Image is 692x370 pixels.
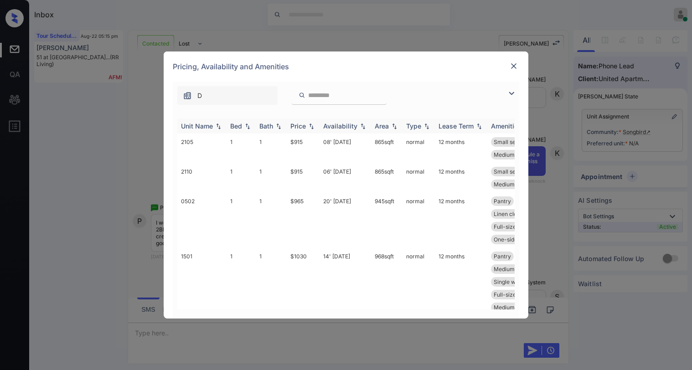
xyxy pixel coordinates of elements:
[494,168,538,175] span: Small separate ...
[183,91,192,100] img: icon-zuma
[403,248,435,329] td: normal
[287,163,320,193] td: $915
[177,193,227,248] td: 0502
[475,123,484,129] img: sorting
[290,122,306,130] div: Price
[177,134,227,163] td: 2105
[439,122,474,130] div: Lease Term
[259,122,273,130] div: Bath
[494,291,538,298] span: Full-size washe...
[494,278,536,285] span: Single walk-in ...
[358,123,367,129] img: sorting
[230,122,242,130] div: Bed
[494,223,538,230] span: Full-size washe...
[177,248,227,329] td: 1501
[287,248,320,329] td: $1030
[435,134,487,163] td: 12 months
[422,123,431,129] img: sorting
[323,122,357,130] div: Availability
[164,51,528,82] div: Pricing, Availability and Amenities
[506,88,517,99] img: icon-zuma
[181,122,213,130] div: Unit Name
[403,134,435,163] td: normal
[494,198,511,205] span: Pantry
[403,163,435,193] td: normal
[494,139,538,145] span: Small separate ...
[509,62,518,71] img: close
[287,193,320,248] td: $965
[320,248,371,329] td: 14' [DATE]
[197,91,202,101] span: D
[494,181,541,188] span: Medium patio/ba...
[227,163,256,193] td: 1
[403,193,435,248] td: normal
[299,91,305,99] img: icon-zuma
[371,163,403,193] td: 865 sqft
[214,123,223,129] img: sorting
[256,134,287,163] td: 1
[435,163,487,193] td: 12 months
[256,248,287,329] td: 1
[494,304,541,311] span: Medium patio/ba...
[375,122,389,130] div: Area
[371,248,403,329] td: 968 sqft
[243,123,252,129] img: sorting
[406,122,421,130] div: Type
[307,123,316,129] img: sorting
[390,123,399,129] img: sorting
[256,193,287,248] td: 1
[435,193,487,248] td: 12 months
[227,134,256,163] td: 1
[177,163,227,193] td: 2110
[320,193,371,248] td: 20' [DATE]
[256,163,287,193] td: 1
[371,193,403,248] td: 945 sqft
[494,211,538,217] span: Linen closet ma...
[494,253,511,260] span: Pantry
[320,163,371,193] td: 06' [DATE]
[435,248,487,329] td: 12 months
[227,248,256,329] td: 1
[494,236,543,243] span: One-side woodbu...
[274,123,283,129] img: sorting
[287,134,320,163] td: $915
[494,151,541,158] span: Medium patio/ba...
[494,266,543,272] span: Medium master b...
[371,134,403,163] td: 865 sqft
[320,134,371,163] td: 08' [DATE]
[227,193,256,248] td: 1
[491,122,522,130] div: Amenities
